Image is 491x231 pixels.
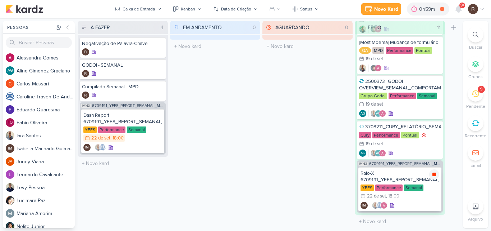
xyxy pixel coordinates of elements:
div: Performance [389,93,416,99]
input: + Novo kard [264,41,351,52]
img: Leonardo Cavalcante [6,170,14,179]
div: N e l i t o J u n i o r [17,223,75,230]
img: Caroline Traven De Andrade [6,92,14,101]
div: Criador(a): Isabella Machado Guimarães [83,144,91,151]
div: J o n e y V i a n a [17,158,75,165]
div: Isabella Machado Guimarães [83,144,91,151]
div: 0h59m [419,5,437,13]
div: QA [359,47,371,54]
img: Alessandra Gomes [379,150,386,157]
div: Colaboradores: Iara Santos, Caroline Traven De Andrade, Alessandra Gomes [370,202,387,209]
div: Criador(a): Rafael Dornelles [82,92,89,99]
div: Pessoas [6,24,55,31]
img: Iara Santos [359,65,366,72]
div: 19 de set [366,57,383,61]
div: I a r a S a n t o s [17,132,75,139]
div: Colaboradores: Iara Santos, Aline Gimenez Graciano, Alessandra Gomes [368,150,386,157]
img: Caroline Traven De Andrade [376,202,383,209]
div: Isabella Machado Guimarães [6,144,14,153]
div: Semanal [417,93,437,99]
div: Aline Gimenez Graciano [359,110,366,117]
div: Aline Gimenez Graciano [375,110,382,117]
span: 6709191_YEES_REPORT_SEMANAL_MARKETING_23.09 [369,162,441,166]
div: L e o n a r d o C a v a l c a n t e [17,171,75,178]
div: Novo Kard [374,5,398,13]
div: F a b i o O l i v e i r a [17,119,75,126]
img: Rafael Dornelles [82,70,89,77]
div: A l i n e G i m e n e z G r a c i a n o [17,67,75,75]
div: L u c i m a r a P a z [17,197,75,204]
div: Criador(a): Iara Santos [359,65,366,72]
div: Parar relógio [429,169,439,179]
div: Prioridade Alta [420,132,427,139]
p: Email [471,162,481,169]
div: YEES [361,185,374,191]
div: Cury [359,132,371,138]
img: kardz.app [6,5,43,13]
div: 19 de set [366,142,383,146]
span: IM163 [81,104,91,108]
div: 0 [250,24,259,31]
div: Colaboradores: Nelito Junior, Alessandra Gomes [368,65,382,72]
div: 11 [434,24,444,31]
div: Pontual [414,47,432,54]
div: Aline Gimenez Graciano [359,150,366,157]
li: Ctrl + F [463,27,488,50]
input: Buscar Pessoas [6,37,72,48]
div: Compilado Semanal - MPD [82,84,164,90]
img: Eduardo Quaresma [6,105,14,114]
div: Dash Report_ 6709191_YEES_REPORT_SEMANAL_MARKETING_23.09 [83,112,162,125]
div: MPD [372,47,384,54]
div: 9 [480,86,483,92]
div: Colaboradores: Iara Santos, Caroline Traven De Andrade [93,144,106,151]
img: Iara Santos [6,131,14,140]
div: Criador(a): Aline Gimenez Graciano [359,110,366,117]
img: Carlos Massari [6,79,14,88]
div: Criador(a): Rafael Dornelles [82,48,89,55]
p: AG [376,152,381,155]
div: Semanal [404,185,423,191]
input: + Novo kard [79,158,166,169]
p: Recorrente [465,133,486,139]
div: , 18:00 [110,136,124,141]
button: Novo Kard [361,3,401,15]
div: , 18:00 [386,194,399,199]
p: AG [376,112,381,116]
div: Fabio Oliveira [6,118,14,127]
div: 19 de set [366,102,383,107]
span: 6709191_YEES_REPORT_SEMANAL_MARKETING_23.09 [92,104,164,108]
div: 3708211_CURY_RELATÓRIO_SEMANAL_CAMPANHA_CONTRATAÇÃO_RJ [359,124,441,130]
img: Iara Santos [95,144,102,151]
p: AG [361,152,365,155]
div: 0 [342,24,351,31]
div: Joney Viana [6,157,14,166]
input: + Novo kard [171,41,259,52]
div: Criador(a): Rafael Dornelles [82,70,89,77]
div: Performance [98,126,125,133]
p: Buscar [469,44,482,50]
div: YEES [83,126,97,133]
div: L e v y P e s s o a [17,184,75,191]
p: IM [362,204,366,208]
img: Levy Pessoa [6,183,14,192]
div: Aline Gimenez Graciano [6,66,14,75]
div: GODOI - SEMANAL [82,62,164,68]
img: Iara Santos [372,202,379,209]
input: + Novo kard [356,216,444,227]
img: Rafael Dornelles [468,4,478,14]
div: 22 de set [91,136,110,141]
p: Grupos [468,74,483,80]
div: Aline Gimenez Graciano [375,150,382,157]
img: Alessandra Gomes [6,53,14,62]
div: Performance [375,185,403,191]
p: FO [8,121,13,125]
div: 2500373_GODOI_ OVERVIEW_SEMANAL_COMPORTAMENTO_LEADS [359,78,441,91]
p: AG [8,69,13,73]
div: Criador(a): Isabella Machado Guimarães [361,202,368,209]
img: Rafael Dornelles [82,48,89,55]
div: C a r l o s M a s s a r i [17,80,75,88]
div: 4 [158,24,166,31]
img: Nelito Junior [6,222,14,231]
img: Caroline Traven De Andrade [99,144,106,151]
div: Semanal [127,126,146,133]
